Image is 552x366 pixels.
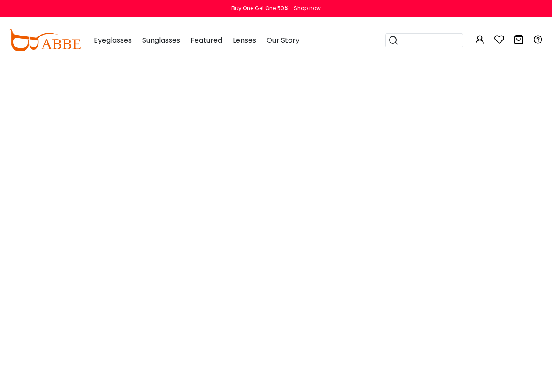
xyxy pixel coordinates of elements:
img: abbeglasses.com [9,29,81,51]
div: Shop now [294,4,321,12]
span: Lenses [233,35,256,45]
span: Our Story [267,35,299,45]
div: Buy One Get One 50% [231,4,288,12]
span: Sunglasses [142,35,180,45]
a: Shop now [289,4,321,12]
span: Featured [191,35,222,45]
span: Eyeglasses [94,35,132,45]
